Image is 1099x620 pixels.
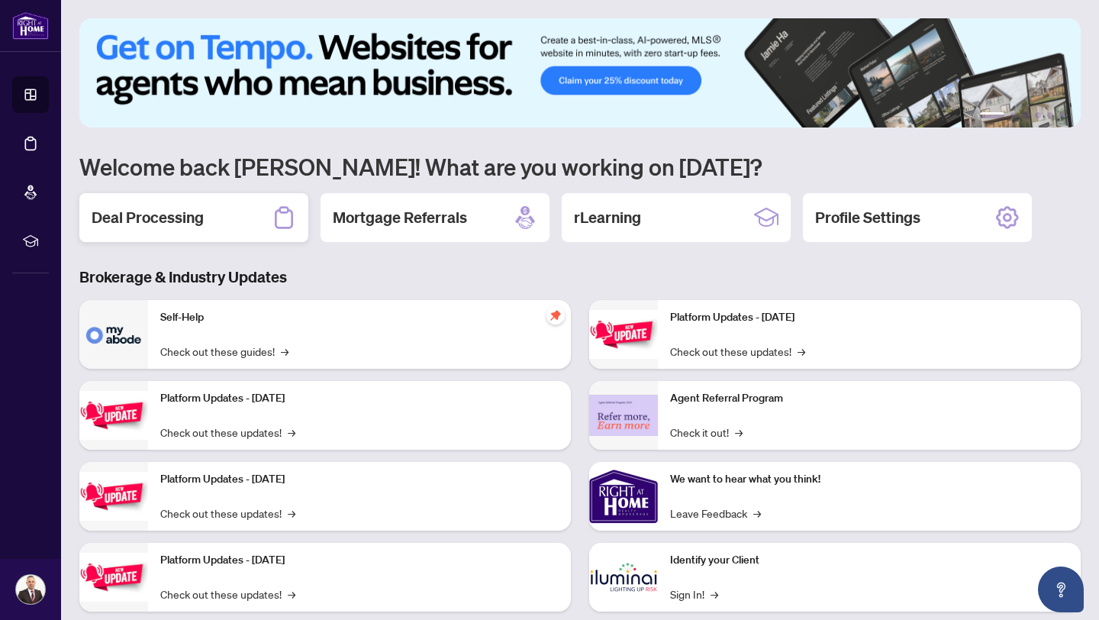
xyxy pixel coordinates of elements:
[79,391,148,439] img: Platform Updates - September 16, 2025
[574,207,641,228] h2: rLearning
[79,472,148,520] img: Platform Updates - July 21, 2025
[288,505,295,522] span: →
[670,390,1068,407] p: Agent Referral Program
[980,112,1004,118] button: 1
[815,207,920,228] h2: Profile Settings
[160,505,295,522] a: Check out these updates!→
[160,309,559,326] p: Self-Help
[711,586,718,602] span: →
[281,343,288,360] span: →
[670,471,1068,488] p: We want to hear what you think!
[670,309,1068,326] p: Platform Updates - [DATE]
[753,505,761,522] span: →
[1035,112,1041,118] button: 4
[1059,112,1065,118] button: 6
[160,390,559,407] p: Platform Updates - [DATE]
[79,553,148,601] img: Platform Updates - July 8, 2025
[798,343,805,360] span: →
[735,424,743,441] span: →
[670,424,743,441] a: Check it out!→
[546,306,565,325] span: pushpin
[79,266,1081,288] h3: Brokerage & Industry Updates
[670,552,1068,569] p: Identify your Client
[1047,112,1053,118] button: 5
[16,575,45,604] img: Profile Icon
[160,424,295,441] a: Check out these updates!→
[589,395,658,437] img: Agent Referral Program
[160,552,559,569] p: Platform Updates - [DATE]
[160,586,295,602] a: Check out these updates!→
[79,152,1081,181] h1: Welcome back [PERSON_NAME]! What are you working on [DATE]?
[670,343,805,360] a: Check out these updates!→
[333,207,467,228] h2: Mortgage Referrals
[288,424,295,441] span: →
[670,505,761,522] a: Leave Feedback→
[589,310,658,358] img: Platform Updates - June 23, 2025
[670,586,718,602] a: Sign In!→
[589,462,658,531] img: We want to hear what you think!
[160,343,288,360] a: Check out these guides!→
[589,543,658,612] img: Identify your Client
[1038,567,1084,612] button: Open asap
[79,300,148,369] img: Self-Help
[288,586,295,602] span: →
[1010,112,1017,118] button: 2
[92,207,204,228] h2: Deal Processing
[1023,112,1029,118] button: 3
[160,471,559,488] p: Platform Updates - [DATE]
[12,11,49,40] img: logo
[79,18,1081,128] img: Slide 0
